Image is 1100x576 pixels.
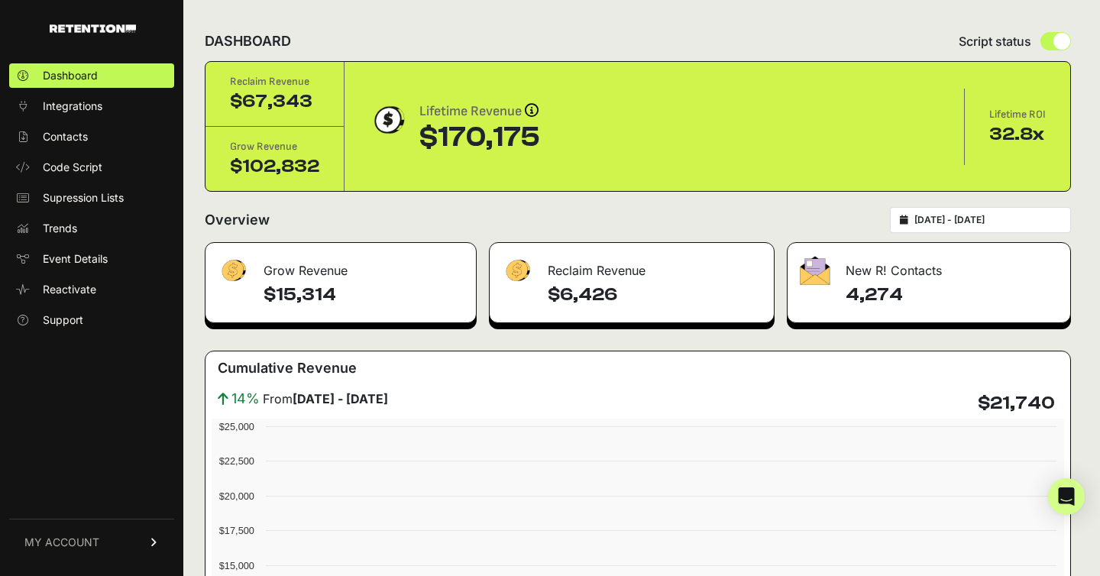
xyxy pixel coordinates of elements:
[9,63,174,88] a: Dashboard
[43,68,98,83] span: Dashboard
[205,31,291,52] h2: DASHBOARD
[43,221,77,236] span: Trends
[230,74,319,89] div: Reclaim Revenue
[205,209,270,231] h2: Overview
[264,283,464,307] h4: $15,314
[419,101,540,122] div: Lifetime Revenue
[230,154,319,179] div: $102,832
[231,388,260,409] span: 14%
[219,490,254,502] text: $20,000
[9,519,174,565] a: MY ACCOUNT
[800,256,830,285] img: fa-envelope-19ae18322b30453b285274b1b8af3d052b27d846a4fbe8435d1a52b978f639a2.png
[50,24,136,33] img: Retention.com
[43,251,108,267] span: Event Details
[43,160,102,175] span: Code Script
[24,535,99,550] span: MY ACCOUNT
[9,94,174,118] a: Integrations
[9,277,174,302] a: Reactivate
[490,243,774,289] div: Reclaim Revenue
[43,312,83,328] span: Support
[205,243,476,289] div: Grow Revenue
[502,256,532,286] img: fa-dollar-13500eef13a19c4ab2b9ed9ad552e47b0d9fc28b02b83b90ba0e00f96d6372e9.png
[419,122,540,153] div: $170,175
[9,216,174,241] a: Trends
[9,125,174,149] a: Contacts
[959,32,1031,50] span: Script status
[293,391,388,406] strong: [DATE] - [DATE]
[43,99,102,114] span: Integrations
[219,525,254,536] text: $17,500
[9,247,174,271] a: Event Details
[43,129,88,144] span: Contacts
[989,122,1046,147] div: 32.8x
[548,283,762,307] h4: $6,426
[230,139,319,154] div: Grow Revenue
[9,308,174,332] a: Support
[9,155,174,180] a: Code Script
[218,358,357,379] h3: Cumulative Revenue
[218,256,248,286] img: fa-dollar-13500eef13a19c4ab2b9ed9ad552e47b0d9fc28b02b83b90ba0e00f96d6372e9.png
[788,243,1070,289] div: New R! Contacts
[989,107,1046,122] div: Lifetime ROI
[978,391,1055,416] h4: $21,740
[219,560,254,571] text: $15,000
[219,455,254,467] text: $22,500
[369,101,407,139] img: dollar-coin-05c43ed7efb7bc0c12610022525b4bbbb207c7efeef5aecc26f025e68dcafac9.png
[230,89,319,114] div: $67,343
[263,390,388,408] span: From
[219,421,254,432] text: $25,000
[43,190,124,205] span: Supression Lists
[846,283,1058,307] h4: 4,274
[9,186,174,210] a: Supression Lists
[1048,478,1085,515] div: Open Intercom Messenger
[43,282,96,297] span: Reactivate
